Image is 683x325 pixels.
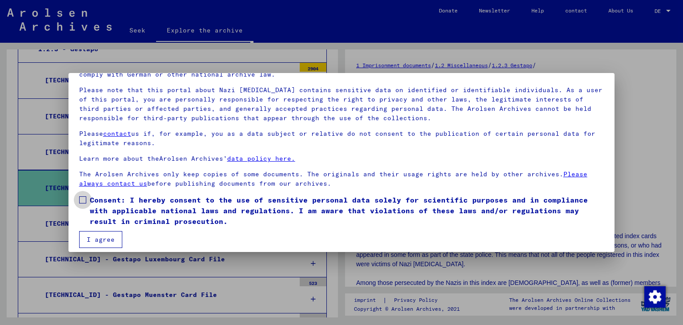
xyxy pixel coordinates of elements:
a: contact [103,130,131,138]
font: before publishing documents from our archives. [147,179,331,187]
img: Change consent [644,286,666,308]
button: I agree [79,231,122,248]
div: Change consent [644,286,665,307]
font: Please note that this portal about Nazi [MEDICAL_DATA] contains sensitive data on identified or i... [79,86,603,122]
font: Arolsen Archives’ [159,154,227,162]
font: I agree [87,236,115,244]
font: Please [79,130,103,138]
font: us if, for example, you as a data subject or relative do not consent to the publication of certai... [79,130,595,147]
font: Consent: I hereby consent to the use of sensitive personal data solely for scientific purposes an... [90,195,588,226]
a: data policy here. [227,154,295,162]
font: Learn more about the [79,154,159,162]
font: The Arolsen Archives only keep copies of some documents. The originals and their usage rights are... [79,170,563,178]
